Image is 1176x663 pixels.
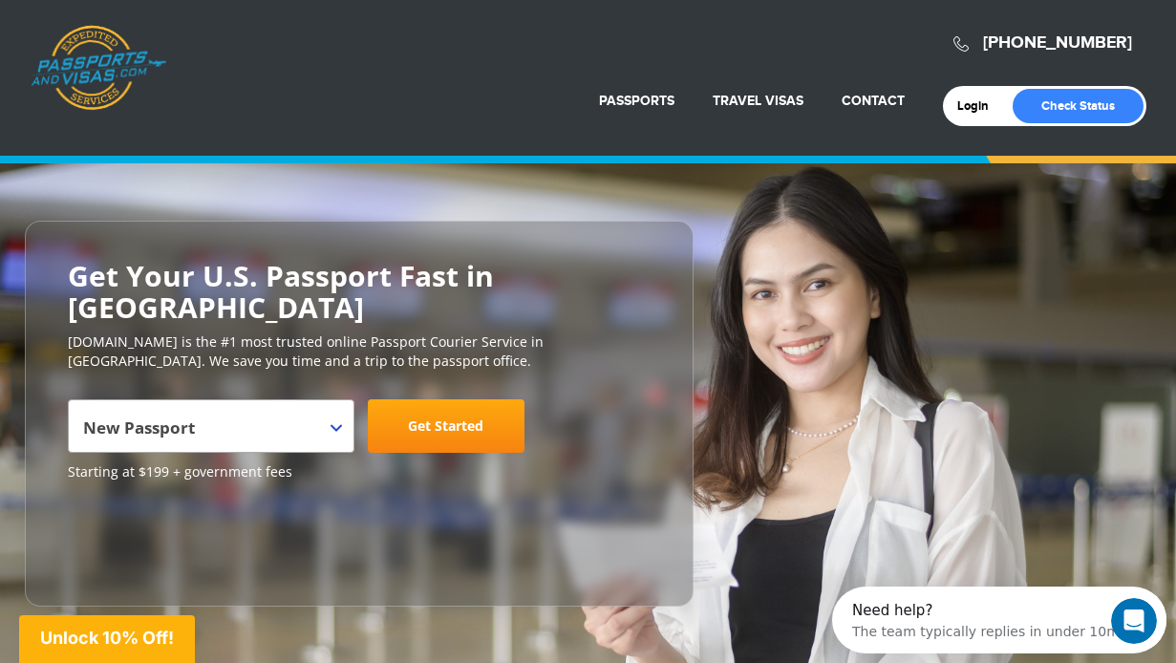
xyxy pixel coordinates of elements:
[68,332,651,371] p: [DOMAIN_NAME] is the #1 most trusted online Passport Courier Service in [GEOGRAPHIC_DATA]. We sav...
[31,25,166,111] a: Passports & [DOMAIN_NAME]
[40,628,174,648] span: Unlock 10% Off!
[832,587,1166,653] iframe: Intercom live chat discovery launcher
[19,615,195,663] div: Unlock 10% Off!
[20,32,288,52] div: The team typically replies in under 10m
[68,462,651,481] span: Starting at $199 + government fees
[1013,89,1144,123] a: Check Status
[68,260,651,323] h2: Get Your U.S. Passport Fast in [GEOGRAPHIC_DATA]
[599,93,674,109] a: Passports
[842,93,905,109] a: Contact
[83,407,334,460] span: New Passport
[20,16,288,32] div: Need help?
[957,98,1002,114] a: Login
[68,399,354,453] span: New Passport
[1111,598,1157,644] iframe: Intercom live chat
[368,399,524,453] a: Get Started
[68,491,211,587] iframe: Customer reviews powered by Trustpilot
[713,93,803,109] a: Travel Visas
[983,32,1132,53] a: [PHONE_NUMBER]
[8,8,344,60] div: Open Intercom Messenger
